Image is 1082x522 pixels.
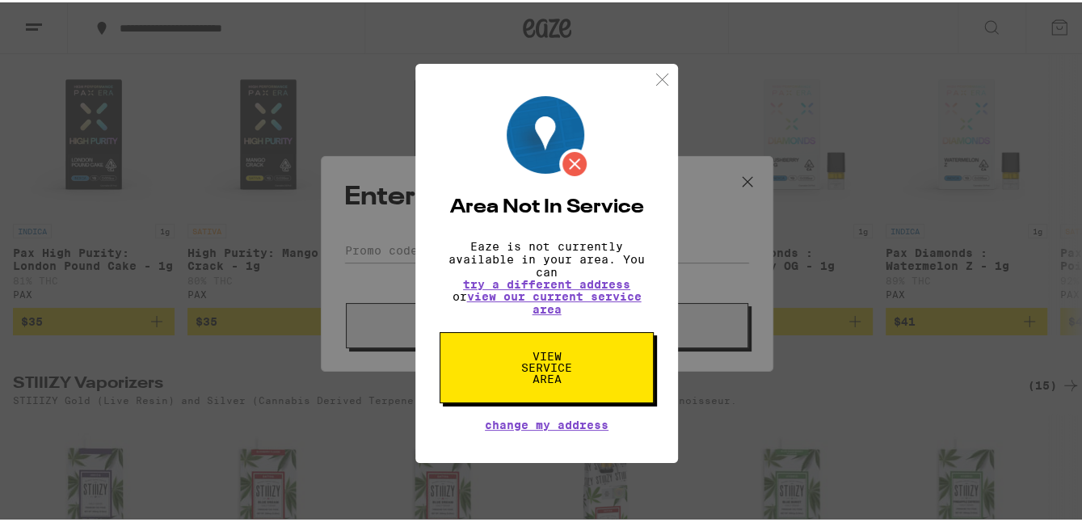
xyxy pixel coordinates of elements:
[1,1,882,117] button: Redirect to URL
[10,11,116,24] span: Hi. Need any help?
[505,348,588,382] span: View Service Area
[507,94,590,177] img: Location
[467,288,642,314] a: view our current service area
[652,67,672,87] img: close.svg
[463,276,630,288] button: try a different address
[440,238,654,314] p: Eaze is not currently available in your area. You can or
[440,330,654,401] button: View Service Area
[485,417,608,428] button: Change My Address
[440,196,654,215] h2: Area Not In Service
[440,347,654,360] a: View Service Area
